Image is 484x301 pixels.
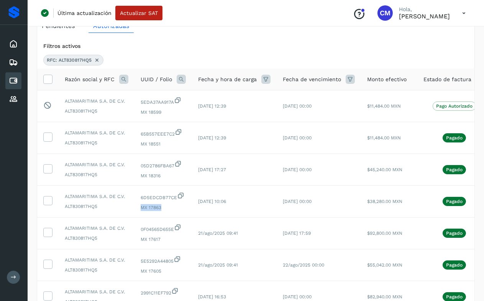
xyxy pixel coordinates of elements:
[57,10,112,16] p: Última actualización
[367,262,402,268] span: $55,042.00 MXN
[198,199,226,204] span: [DATE] 10:06
[65,75,115,83] span: Razón social y RFC
[367,135,401,141] span: $11,484.00 MXN
[283,75,341,83] span: Fecha de vencimiento
[283,262,324,268] span: 22/ago/2025 00:00
[47,57,92,64] span: RFC: ALT830817HQ5
[141,141,186,147] span: MX 18551
[367,75,407,83] span: Monto efectivo
[141,204,186,211] span: MX 17863
[399,13,450,20] p: Cynthia Mendoza
[65,108,128,115] span: ALT830817HQ5
[65,288,128,295] span: ALTAMARITIMA S.A. DE C.V.
[65,129,128,136] span: ALTAMARITIMA S.A. DE C.V.
[367,167,402,172] span: $45,240.00 MXN
[141,236,186,243] span: MX 17617
[5,91,21,108] div: Proveedores
[5,54,21,71] div: Embarques
[141,192,186,201] span: 6D5EDCDB77CE
[141,75,172,83] span: UUID / Folio
[141,128,186,137] span: 65B557EEE7C2
[423,75,471,83] span: Estado de factura
[141,268,186,275] span: MX 17605
[367,103,401,109] span: $11,484.00 MXN
[367,231,402,236] span: $92,800.00 MXN
[65,98,128,105] span: ALTAMARITIMA S.A. DE C.V.
[436,103,473,109] p: Pago Autorizado
[283,167,312,172] span: [DATE] 00:00
[43,42,468,50] div: Filtros activos
[65,193,128,200] span: ALTAMARITIMA S.A. DE C.V.
[43,55,103,65] div: RFC: ALT830817HQ5
[283,199,312,204] span: [DATE] 00:00
[283,103,312,109] span: [DATE] 00:00
[65,161,128,168] span: ALTAMARITIMA S.A. DE C.V.
[141,255,186,265] span: 5E5292A44805
[198,75,257,83] span: Fecha y hora de carga
[446,231,463,236] p: Pagado
[198,167,226,172] span: [DATE] 17:27
[65,235,128,242] span: ALT830817HQ5
[65,171,128,178] span: ALT830817HQ5
[5,36,21,52] div: Inicio
[198,294,226,299] span: [DATE] 16:53
[120,10,158,16] span: Actualizar SAT
[367,199,402,204] span: $38,280.00 MXN
[65,225,128,232] span: ALTAMARITIMA S.A. DE C.V.
[141,172,186,179] span: MX 18316
[65,139,128,146] span: ALT830817HQ5
[198,262,238,268] span: 21/ago/2025 09:41
[65,203,128,210] span: ALT830817HQ5
[141,97,186,106] span: 5EDA37AA917A
[446,294,463,299] p: Pagado
[446,199,463,204] p: Pagado
[5,72,21,89] div: Cuentas por pagar
[141,224,186,233] span: 0F04565D655E
[446,167,463,172] p: Pagado
[198,103,226,109] span: [DATE] 12:39
[399,6,450,13] p: Hola,
[446,135,463,141] p: Pagado
[283,135,312,141] span: [DATE] 00:00
[65,257,128,263] span: ALTAMARITIMA S.A. DE C.V.
[283,231,311,236] span: [DATE] 17:59
[141,160,186,169] span: 05D2786FBA67
[115,6,162,20] button: Actualizar SAT
[367,294,402,299] span: $82,940.00 MXN
[198,231,238,236] span: 21/ago/2025 09:41
[446,262,463,268] p: Pagado
[141,287,186,296] span: 2991C11EF792
[141,109,186,116] span: MX 18599
[283,294,312,299] span: [DATE] 00:00
[65,267,128,273] span: ALT830817HQ5
[198,135,226,141] span: [DATE] 12:39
